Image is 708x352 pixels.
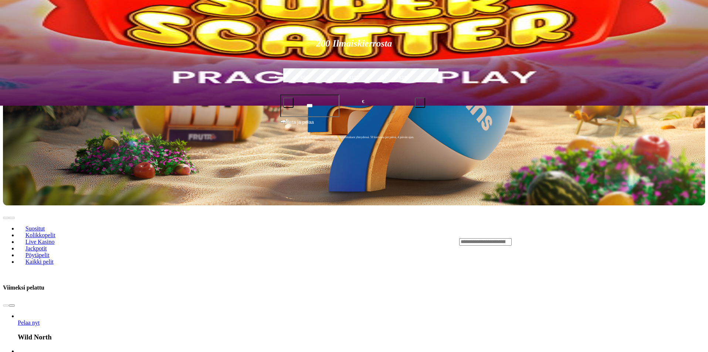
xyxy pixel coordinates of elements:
[362,98,364,105] span: €
[18,256,61,267] a: Kaikki pelit
[280,118,428,132] button: Talleta ja pelaa
[18,236,62,247] a: Live Kasino
[415,98,425,108] button: plus icon
[282,119,314,132] span: Talleta ja pelaa
[23,232,58,238] span: Kolikkopelit
[18,229,63,240] a: Kolikkopelit
[18,319,40,326] a: Wild North
[9,304,15,307] button: next slide
[283,98,294,108] button: minus icon
[18,319,40,326] span: Pelaa nyt
[23,259,57,265] span: Kaikki pelit
[3,217,9,219] button: prev slide
[9,217,15,219] button: next slide
[18,223,52,234] a: Suositut
[23,252,52,258] span: Pöytäpelit
[3,284,44,291] h3: Viimeksi pelattu
[3,213,444,271] nav: Lobby
[381,67,427,89] label: €250
[23,225,48,232] span: Suositut
[3,304,9,307] button: prev slide
[23,245,50,252] span: Jackpotit
[18,243,54,254] a: Jackpotit
[331,67,377,89] label: €150
[286,118,288,122] span: €
[459,238,512,246] input: Search
[3,205,705,278] header: Lobby
[18,249,57,260] a: Pöytäpelit
[23,239,58,245] span: Live Kasino
[281,67,327,89] label: €50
